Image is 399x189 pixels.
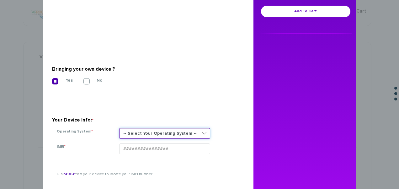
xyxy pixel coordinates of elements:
[64,172,75,176] span: *#06#
[52,64,239,74] div: Bringing your own device ?
[119,143,210,154] input: ################
[56,78,73,83] label: Yes
[57,171,235,177] p: Dial from your device to locate your IMEI number.
[57,144,66,150] label: IMEI
[87,78,103,83] label: No
[52,115,239,125] div: Your Device Info:
[57,128,93,135] label: Operating System
[261,6,350,17] a: Add To Cart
